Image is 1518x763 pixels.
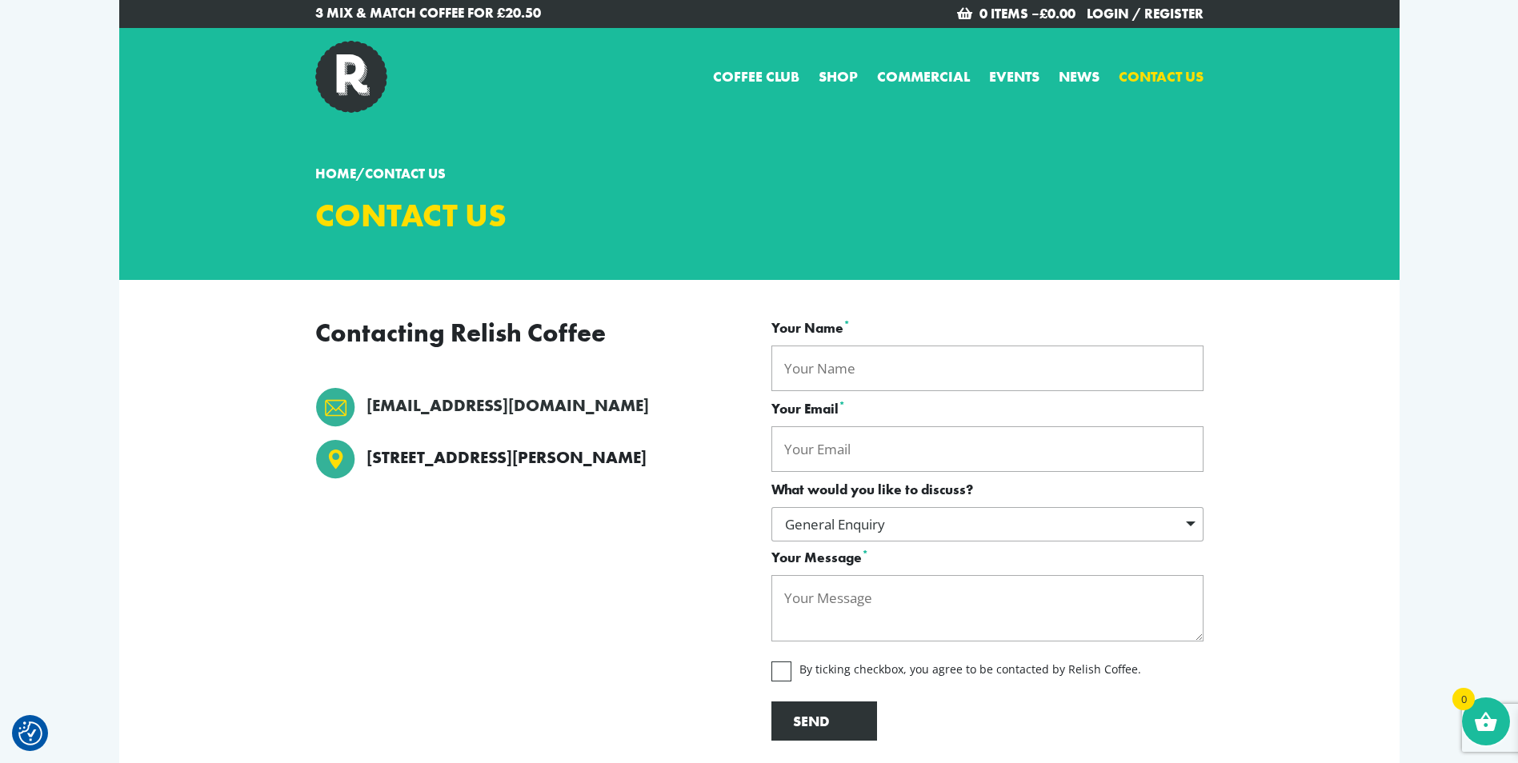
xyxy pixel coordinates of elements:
[1059,66,1099,87] a: News
[771,426,1204,473] input: Your Email
[315,439,355,479] img: Call Relish Coffee
[771,548,1204,569] label: Your Message
[315,165,356,182] a: Home
[771,507,1204,542] div: General Enquiry
[793,712,830,730] span: Send
[1039,5,1075,22] bdi: 0.00
[315,387,355,427] img: Email Relish Coffee
[315,318,747,349] h2: Contacting Relish Coffee
[713,66,799,87] a: Coffee Club
[989,66,1039,87] a: Events
[366,445,647,470] p: [STREET_ADDRESS][PERSON_NAME]
[315,3,747,24] a: 3 Mix & Match Coffee for £20.50
[18,721,42,745] img: Revisit consent button
[771,399,1204,420] label: Your Email
[771,318,1204,339] label: Your Name
[771,661,1204,681] label: By ticking checkbox, you agree to be contacted by Relish Coffee.
[1452,688,1475,710] span: 0
[819,66,858,87] a: Shop
[1087,5,1204,22] a: Login / Register
[877,66,970,87] a: Commercial
[365,165,446,182] span: Contact us
[771,480,1204,501] label: What would you like to discuss?
[366,393,649,418] a: [EMAIL_ADDRESS][DOMAIN_NAME]
[771,701,877,741] button: Send
[1039,5,1047,22] span: £
[18,721,42,745] button: Consent Preferences
[315,197,747,235] h1: Contact us
[979,5,1075,22] a: 0 items –£0.00
[771,346,1204,392] input: Your Name
[315,165,446,182] span: /
[1119,66,1204,87] a: Contact us
[315,41,387,113] img: Relish Coffee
